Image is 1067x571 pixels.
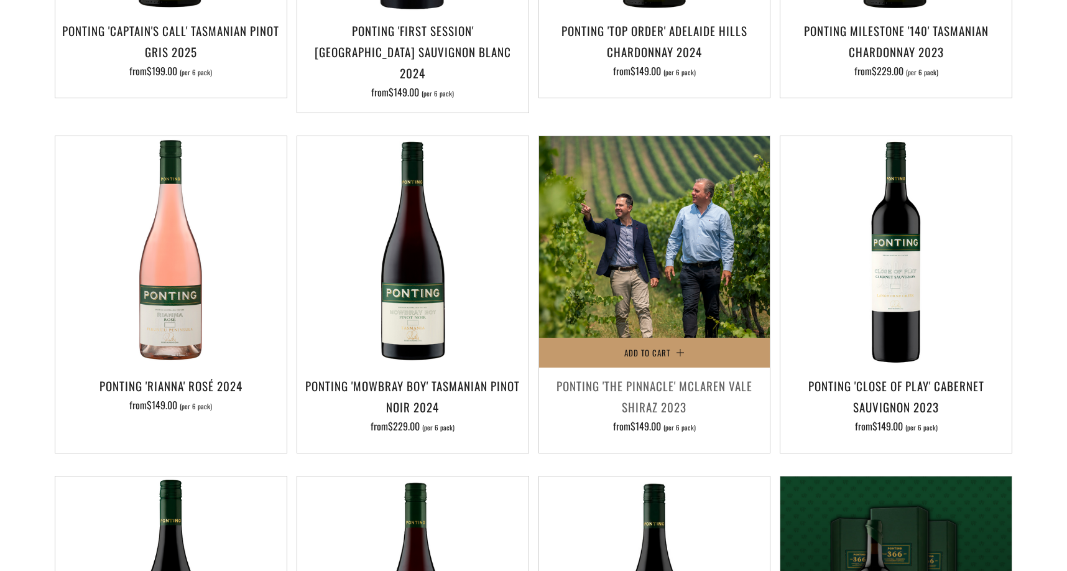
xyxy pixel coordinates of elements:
[147,63,177,78] span: $199.00
[545,375,764,417] h3: Ponting 'The Pinnacle' McLaren Vale Shiraz 2023
[613,63,696,78] span: from
[297,375,529,437] a: Ponting 'Mowbray Boy' Tasmanian Pinot Noir 2024 from$229.00 (per 6 pack)
[303,375,522,417] h3: Ponting 'Mowbray Boy' Tasmanian Pinot Noir 2024
[613,419,696,434] span: from
[303,20,522,84] h3: Ponting 'First Session' [GEOGRAPHIC_DATA] Sauvignon Blanc 2024
[539,338,770,368] button: Add to Cart
[371,85,454,100] span: from
[872,419,903,434] span: $149.00
[422,424,455,431] span: (per 6 pack)
[624,346,670,359] span: Add to Cart
[545,20,764,62] h3: Ponting 'Top Order' Adelaide Hills Chardonnay 2024
[663,69,696,76] span: (per 6 pack)
[62,20,280,62] h3: Ponting 'Captain's Call' Tasmanian Pinot Gris 2025
[780,375,1012,437] a: Ponting 'Close of Play' Cabernet Sauvignon 2023 from$149.00 (per 6 pack)
[630,63,661,78] span: $149.00
[297,20,529,98] a: Ponting 'First Session' [GEOGRAPHIC_DATA] Sauvignon Blanc 2024 from$149.00 (per 6 pack)
[780,20,1012,82] a: Ponting Milestone '140' Tasmanian Chardonnay 2023 from$229.00 (per 6 pack)
[371,419,455,434] span: from
[663,424,696,431] span: (per 6 pack)
[872,63,903,78] span: $229.00
[55,20,287,82] a: Ponting 'Captain's Call' Tasmanian Pinot Gris 2025 from$199.00 (per 6 pack)
[787,375,1005,417] h3: Ponting 'Close of Play' Cabernet Sauvignon 2023
[422,90,454,97] span: (per 6 pack)
[630,419,661,434] span: $149.00
[129,397,212,412] span: from
[906,69,938,76] span: (per 6 pack)
[129,63,212,78] span: from
[180,69,212,76] span: (per 6 pack)
[180,403,212,410] span: (per 6 pack)
[539,375,770,437] a: Ponting 'The Pinnacle' McLaren Vale Shiraz 2023 from$149.00 (per 6 pack)
[62,375,280,396] h3: Ponting 'Rianna' Rosé 2024
[55,375,287,437] a: Ponting 'Rianna' Rosé 2024 from$149.00 (per 6 pack)
[539,20,770,82] a: Ponting 'Top Order' Adelaide Hills Chardonnay 2024 from$149.00 (per 6 pack)
[389,85,419,100] span: $149.00
[388,419,420,434] span: $229.00
[147,397,177,412] span: $149.00
[855,419,938,434] span: from
[905,424,938,431] span: (per 6 pack)
[854,63,938,78] span: from
[787,20,1005,62] h3: Ponting Milestone '140' Tasmanian Chardonnay 2023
